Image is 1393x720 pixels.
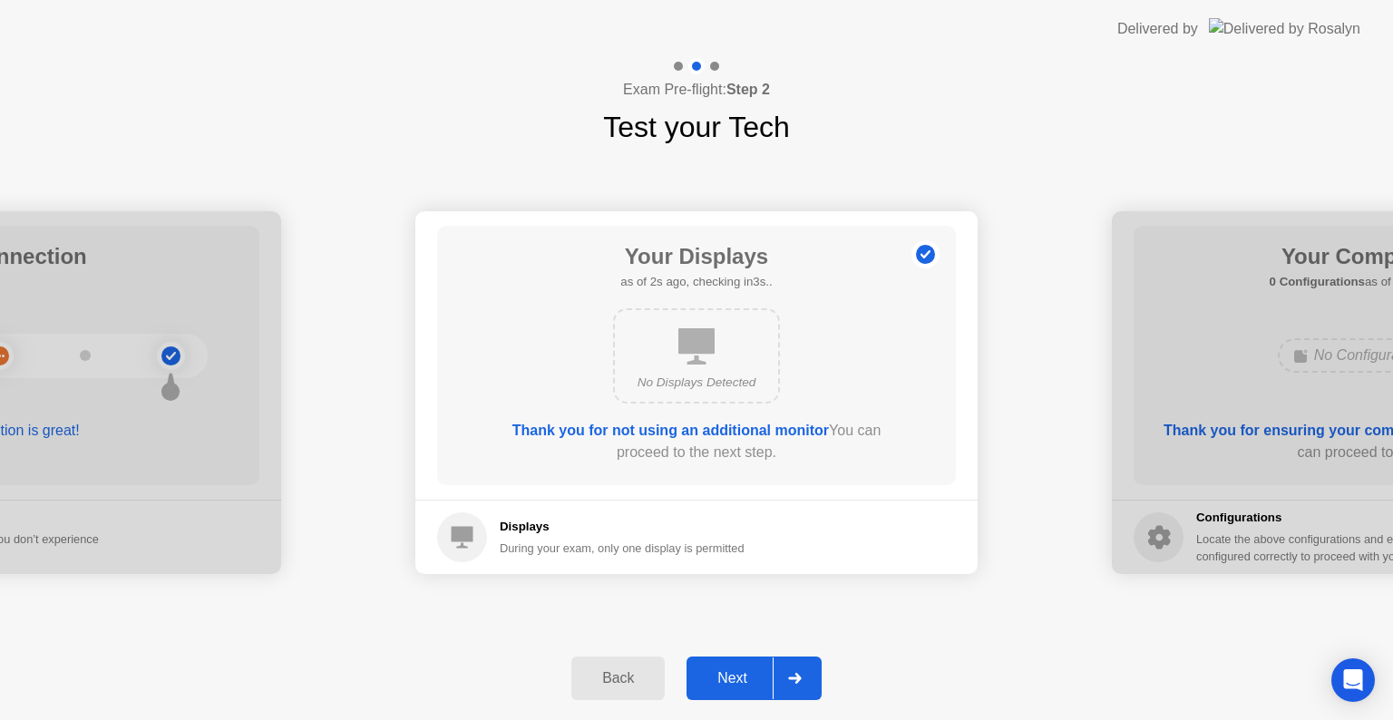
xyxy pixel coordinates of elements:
div: During your exam, only one display is permitted [500,540,745,557]
h4: Exam Pre-flight: [623,79,770,101]
h1: Test your Tech [603,105,790,149]
div: No Displays Detected [629,374,764,392]
b: Step 2 [726,82,770,97]
div: Back [577,670,659,686]
div: Next [692,670,773,686]
div: Delivered by [1117,18,1198,40]
img: Delivered by Rosalyn [1209,18,1360,39]
h5: as of 2s ago, checking in3s.. [620,273,772,291]
div: You can proceed to the next step. [489,420,904,463]
button: Next [687,657,822,700]
h1: Your Displays [620,240,772,273]
button: Back [571,657,665,700]
h5: Displays [500,518,745,536]
b: Thank you for not using an additional monitor [512,423,829,438]
div: Open Intercom Messenger [1331,658,1375,702]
